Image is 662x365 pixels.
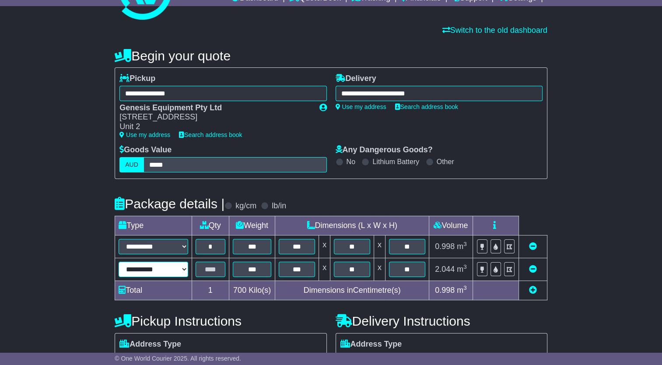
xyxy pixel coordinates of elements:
label: Other [437,158,454,166]
label: Goods Value [119,145,172,155]
span: m [457,242,467,251]
h4: Begin your quote [115,49,547,63]
span: 2.044 [435,265,455,274]
span: 700 [233,286,246,295]
label: Address Type [340,340,402,349]
label: AUD [119,157,144,172]
td: x [374,258,385,281]
td: Weight [229,216,275,235]
span: Commercial [171,351,216,365]
sup: 3 [463,284,467,291]
td: 1 [192,281,229,300]
span: m [457,286,467,295]
sup: 3 [463,263,467,270]
div: Unit 2 [119,122,310,132]
span: Commercial [392,351,437,365]
td: Volume [429,216,473,235]
a: Search address book [179,131,242,138]
a: Remove this item [529,242,537,251]
label: Address Type [119,340,181,349]
td: Dimensions (L x W x H) [275,216,429,235]
span: Residential [119,351,162,365]
td: Total [115,281,192,300]
td: Dimensions in Centimetre(s) [275,281,429,300]
label: Delivery [336,74,376,84]
a: Add new item [529,286,537,295]
span: Residential [340,351,383,365]
label: Pickup [119,74,155,84]
span: © One World Courier 2025. All rights reserved. [115,355,241,362]
td: x [319,235,330,258]
label: Any Dangerous Goods? [336,145,433,155]
td: Qty [192,216,229,235]
td: Kilo(s) [229,281,275,300]
a: Use my address [119,131,170,138]
a: Search address book [395,103,458,110]
label: kg/cm [235,201,256,211]
label: Lithium Battery [372,158,419,166]
span: Air & Sea Depot [225,351,284,365]
span: 0.998 [435,242,455,251]
a: Use my address [336,103,386,110]
td: x [374,235,385,258]
td: x [319,258,330,281]
h4: Package details | [115,197,224,211]
a: Switch to the old dashboard [442,26,547,35]
h4: Delivery Instructions [336,314,547,328]
a: Remove this item [529,265,537,274]
div: [STREET_ADDRESS] [119,112,310,122]
span: Air & Sea Depot [446,351,505,365]
h4: Pickup Instructions [115,314,326,328]
span: 0.998 [435,286,455,295]
label: lb/in [272,201,286,211]
span: m [457,265,467,274]
label: No [347,158,355,166]
td: Type [115,216,192,235]
sup: 3 [463,241,467,247]
div: Genesis Equipment Pty Ltd [119,103,310,113]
